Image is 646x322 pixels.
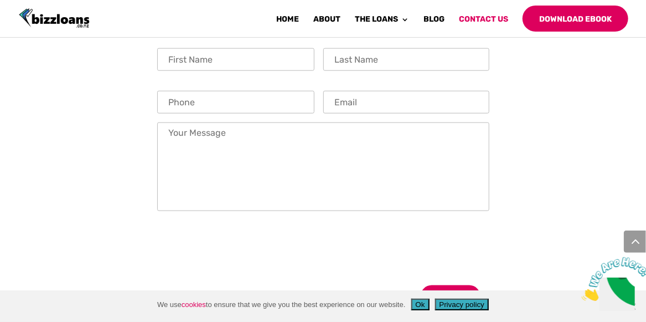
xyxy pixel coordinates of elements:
[523,6,628,32] a: Download Ebook
[323,48,489,71] input: Last Name
[157,48,314,71] input: First Name
[411,299,430,310] button: Ok
[421,285,480,308] input: Submit
[157,91,314,114] input: Phone
[313,16,340,32] a: About
[157,299,406,310] span: We use to ensure that we give you the best experience on our website.
[182,300,206,309] a: cookies
[577,253,646,305] iframe: chat widget
[19,8,90,28] img: Bizzloans New Zealand
[157,224,325,268] iframe: reCAPTCHA
[423,16,445,32] a: Blog
[276,16,299,32] a: Home
[4,4,73,48] img: Chat attention grabber
[459,16,508,32] a: Contact Us
[323,91,489,114] input: Email
[355,16,409,32] a: The Loans
[435,299,489,310] button: Privacy policy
